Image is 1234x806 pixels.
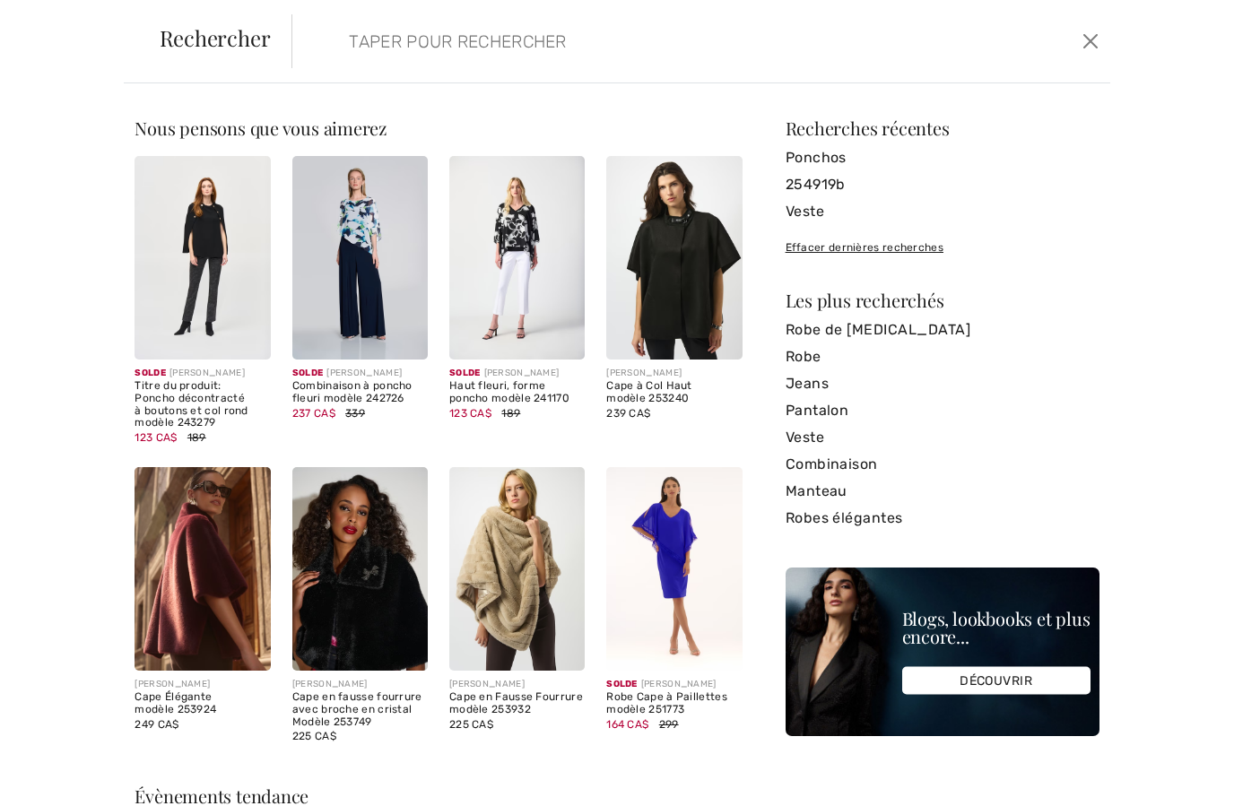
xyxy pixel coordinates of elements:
div: [PERSON_NAME] [135,367,270,380]
a: Robe [786,343,1099,370]
span: 239 CA$ [606,407,650,420]
span: 189 [187,431,206,444]
div: Les plus recherchés [786,291,1099,309]
div: [PERSON_NAME] [449,678,585,691]
div: Cape à Col Haut modèle 253240 [606,380,742,405]
a: Veste [786,198,1099,225]
span: Solde [135,368,166,378]
span: 225 CA$ [292,730,336,742]
a: Manteau [786,478,1099,505]
a: Robe de [MEDICAL_DATA] [786,316,1099,343]
div: Évènements tendance [135,787,1099,805]
div: Combinaison à poncho fleuri modèle 242726 [292,380,428,405]
a: 254919b [786,171,1099,198]
div: DÉCOUVRIR [902,667,1091,695]
span: Rechercher [160,27,271,48]
span: Solde [449,368,481,378]
img: Cape en Fausse Fourrure modèle 253932. Champagne 171 [449,467,585,671]
span: 249 CA$ [135,718,178,731]
div: Robe Cape à Paillettes modèle 251773 [606,691,742,716]
a: Jeans [786,370,1099,397]
a: Ponchos [786,144,1099,171]
img: Robe Cape à Paillettes modèle 251773. Black [606,467,742,671]
img: Haut fleuri, forme poncho modèle 241170. Black/Vanilla [449,156,585,360]
a: Pantalon [786,397,1099,424]
input: TAPER POUR RECHERCHER [335,14,891,68]
img: Blogs, lookbooks et plus encore... [786,568,1099,736]
div: Recherches récentes [786,119,1099,137]
img: Cape en fausse fourrure avec broche en cristal Modèle 253749. Black [292,467,428,671]
div: Cape Élégante modèle 253924 [135,691,270,716]
span: Solde [606,679,638,689]
img: Cape à Col Haut modèle 253240. Black [606,156,742,360]
div: [PERSON_NAME] [292,678,428,691]
span: 189 [501,407,520,420]
div: Effacer dernières recherches [786,239,1099,256]
span: 164 CA$ [606,718,648,731]
span: 123 CA$ [135,431,177,444]
img: Titre du produit: Poncho décontracté à boutons et col rond modèle 243279. Black [135,156,270,360]
span: 123 CA$ [449,407,491,420]
a: Combinaison [786,451,1099,478]
div: [PERSON_NAME] [606,678,742,691]
div: Blogs, lookbooks et plus encore... [902,610,1091,646]
span: 339 [345,407,365,420]
div: Haut fleuri, forme poncho modèle 241170 [449,380,585,405]
div: Titre du produit: Poncho décontracté à boutons et col rond modèle 243279 [135,380,270,429]
a: Robes élégantes [786,505,1099,532]
div: [PERSON_NAME] [606,367,742,380]
div: Cape en Fausse Fourrure modèle 253932 [449,691,585,716]
img: Cape Élégante modèle 253924. Black [135,467,270,671]
div: [PERSON_NAME] [292,367,428,380]
div: [PERSON_NAME] [135,678,270,691]
span: Nous pensons que vous aimerez [135,116,387,140]
div: Cape en fausse fourrure avec broche en cristal Modèle 253749 [292,691,428,728]
span: 299 [659,718,679,731]
img: Combinaison à poncho fleuri modèle 242726. Vanilla/Multi [292,156,428,360]
span: Solde [292,368,324,378]
button: Ferme [1077,27,1103,56]
span: 237 CA$ [292,407,335,420]
span: 225 CA$ [449,718,493,731]
div: [PERSON_NAME] [449,367,585,380]
a: Veste [786,424,1099,451]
